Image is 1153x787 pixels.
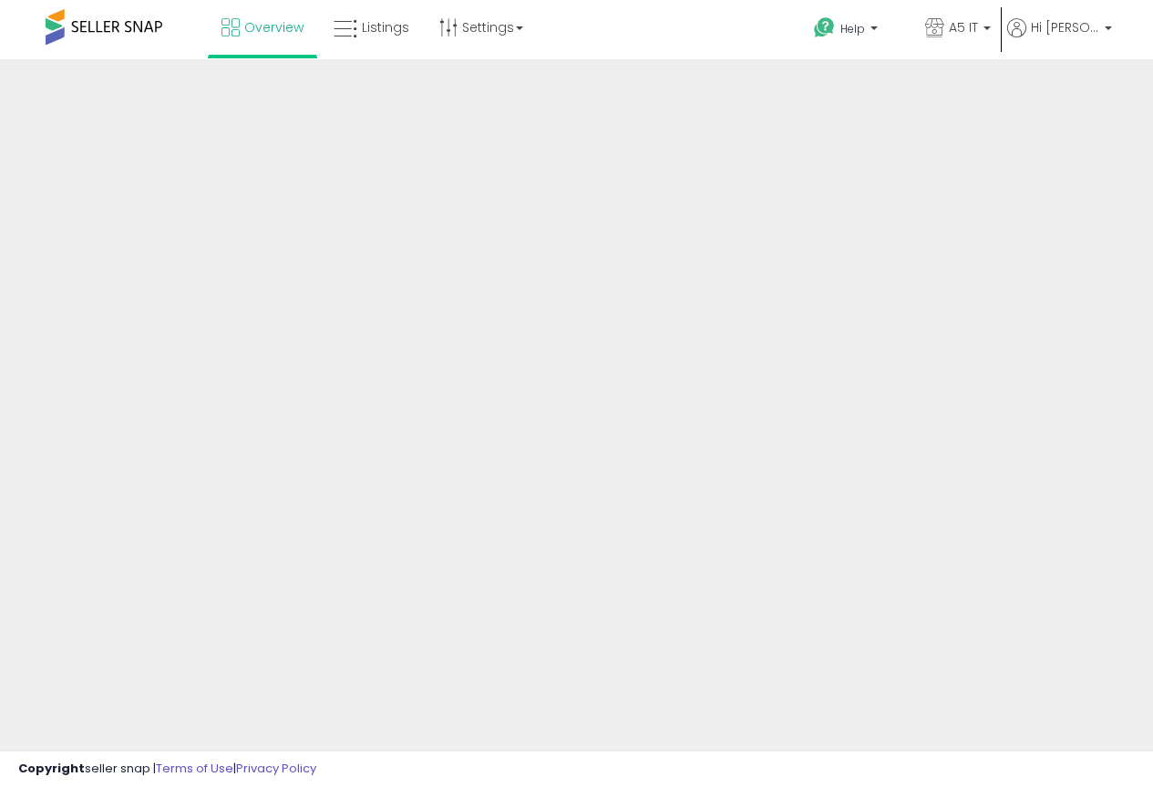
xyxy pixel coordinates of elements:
[1007,18,1112,59] a: Hi [PERSON_NAME]
[813,16,836,39] i: Get Help
[1031,18,1099,36] span: Hi [PERSON_NAME]
[840,21,865,36] span: Help
[156,760,233,777] a: Terms of Use
[949,18,978,36] span: A5 IT
[18,761,316,778] div: seller snap | |
[362,18,409,36] span: Listings
[236,760,316,777] a: Privacy Policy
[18,760,85,777] strong: Copyright
[799,3,909,59] a: Help
[244,18,304,36] span: Overview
